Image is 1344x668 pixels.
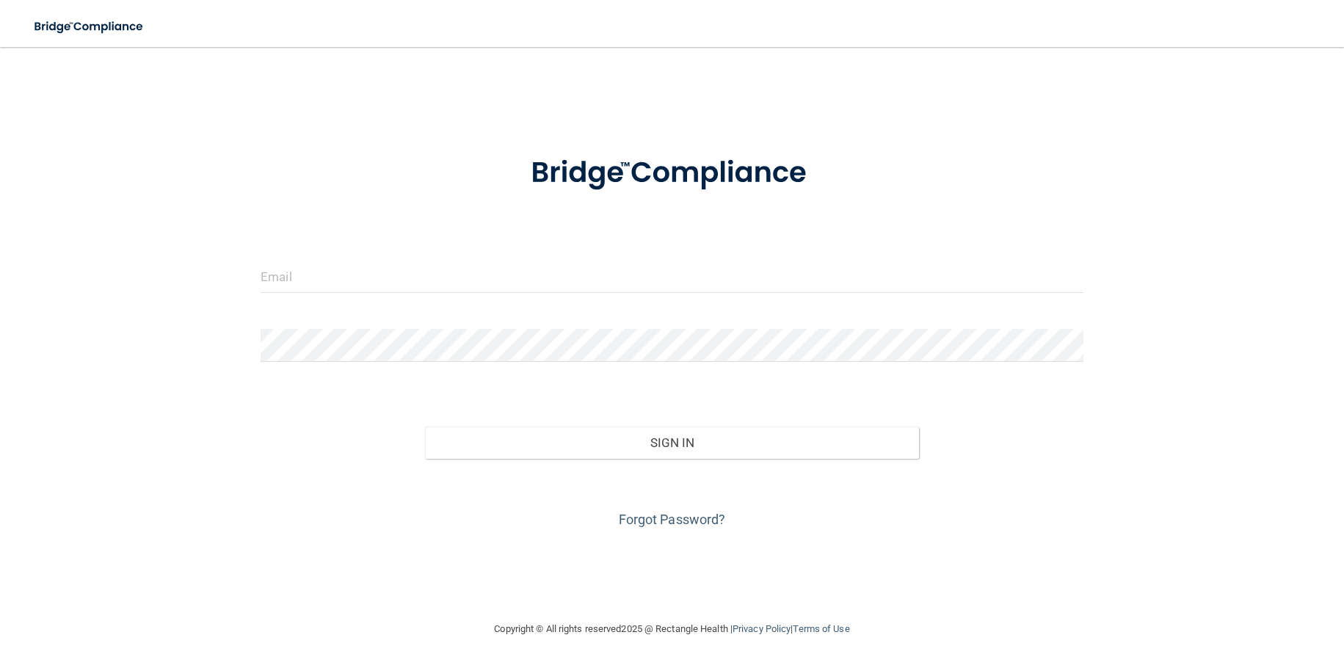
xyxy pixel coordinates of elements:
[733,623,791,634] a: Privacy Policy
[404,606,940,653] div: Copyright © All rights reserved 2025 @ Rectangle Health | |
[22,12,157,42] img: bridge_compliance_login_screen.278c3ca4.svg
[425,426,918,459] button: Sign In
[501,135,843,211] img: bridge_compliance_login_screen.278c3ca4.svg
[619,512,726,527] a: Forgot Password?
[261,260,1083,293] input: Email
[793,623,849,634] a: Terms of Use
